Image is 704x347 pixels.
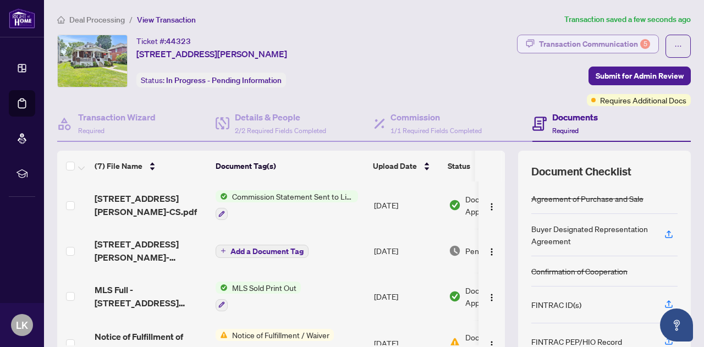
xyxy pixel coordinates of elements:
[166,75,282,85] span: In Progress - Pending Information
[16,317,28,333] span: LK
[370,273,444,320] td: [DATE]
[78,126,105,135] span: Required
[588,67,691,85] button: Submit for Admin Review
[221,248,226,254] span: plus
[531,299,581,311] div: FINTRAC ID(s)
[531,164,631,179] span: Document Checklist
[483,288,501,305] button: Logo
[487,247,496,256] img: Logo
[600,94,686,106] span: Requires Additional Docs
[228,329,334,341] span: Notice of Fulfillment / Waiver
[129,13,133,26] li: /
[90,151,211,181] th: (7) File Name
[483,196,501,214] button: Logo
[596,67,684,85] span: Submit for Admin Review
[216,282,301,311] button: Status IconMLS Sold Print Out
[465,284,533,309] span: Document Approved
[216,282,228,294] img: Status Icon
[369,151,443,181] th: Upload Date
[216,245,309,258] button: Add a Document Tag
[449,290,461,302] img: Document Status
[136,73,286,87] div: Status:
[391,111,482,124] h4: Commission
[443,151,537,181] th: Status
[552,111,598,124] h4: Documents
[660,309,693,342] button: Open asap
[448,160,470,172] span: Status
[78,111,156,124] h4: Transaction Wizard
[373,160,417,172] span: Upload Date
[137,15,196,25] span: View Transaction
[95,238,207,264] span: [STREET_ADDRESS][PERSON_NAME]-[PERSON_NAME] to review.pdf
[216,329,228,341] img: Status Icon
[57,16,65,24] span: home
[483,242,501,260] button: Logo
[531,223,651,247] div: Buyer Designated Representation Agreement
[517,35,659,53] button: Transaction Communication5
[391,126,482,135] span: 1/1 Required Fields Completed
[552,126,579,135] span: Required
[531,192,643,205] div: Agreement of Purchase and Sale
[69,15,125,25] span: Deal Processing
[95,192,207,218] span: [STREET_ADDRESS][PERSON_NAME]-CS.pdf
[216,190,228,202] img: Status Icon
[539,35,650,53] div: Transaction Communication
[235,111,326,124] h4: Details & People
[9,8,35,29] img: logo
[95,283,207,310] span: MLS Full - [STREET_ADDRESS][PERSON_NAME]pdf
[465,245,520,257] span: Pending Review
[370,229,444,273] td: [DATE]
[449,199,461,211] img: Document Status
[674,42,682,50] span: ellipsis
[487,293,496,302] img: Logo
[136,35,191,47] div: Ticket #:
[640,39,650,49] div: 5
[465,193,533,217] span: Document Approved
[216,244,309,258] button: Add a Document Tag
[228,282,301,294] span: MLS Sold Print Out
[166,36,191,46] span: 44323
[449,245,461,257] img: Document Status
[487,202,496,211] img: Logo
[211,151,369,181] th: Document Tag(s)
[235,126,326,135] span: 2/2 Required Fields Completed
[216,190,358,220] button: Status IconCommission Statement Sent to Listing Brokerage
[136,47,287,60] span: [STREET_ADDRESS][PERSON_NAME]
[564,13,691,26] article: Transaction saved a few seconds ago
[95,160,142,172] span: (7) File Name
[58,35,127,87] img: IMG-X12279767_1.jpg
[230,247,304,255] span: Add a Document Tag
[370,181,444,229] td: [DATE]
[531,265,628,277] div: Confirmation of Cooperation
[228,190,358,202] span: Commission Statement Sent to Listing Brokerage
